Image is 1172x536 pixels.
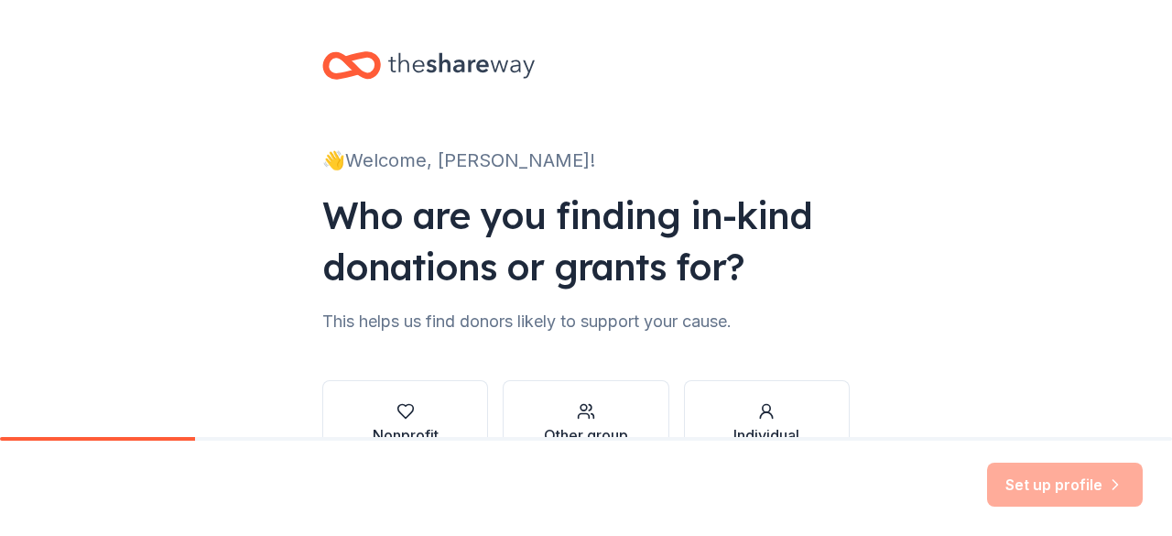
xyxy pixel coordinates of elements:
[322,146,850,175] div: 👋 Welcome, [PERSON_NAME]!
[322,307,850,336] div: This helps us find donors likely to support your cause.
[373,424,439,446] div: Nonprofit
[503,380,668,468] button: Other group
[544,424,628,446] div: Other group
[684,380,850,468] button: Individual
[733,424,799,446] div: Individual
[322,380,488,468] button: Nonprofit
[322,190,850,292] div: Who are you finding in-kind donations or grants for?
